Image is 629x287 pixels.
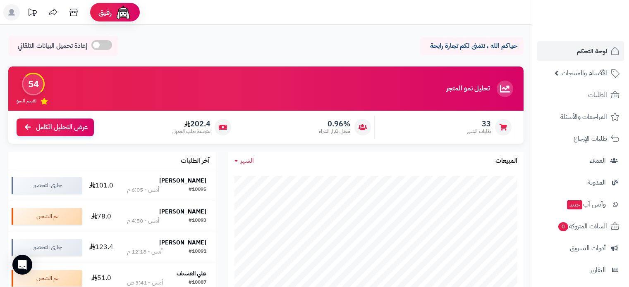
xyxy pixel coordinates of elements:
a: أدوات التسويق [537,238,624,258]
span: رفيق [98,7,112,17]
td: 78.0 [85,201,117,232]
a: عرض التحليل الكامل [17,119,94,136]
h3: تحليل نمو المتجر [446,85,490,93]
a: وآتس آبجديد [537,194,624,214]
div: #10091 [189,248,206,256]
span: التقارير [590,264,606,276]
span: طلبات الإرجاع [574,133,607,145]
strong: [PERSON_NAME] [159,207,206,216]
span: 0 [558,222,569,232]
strong: [PERSON_NAME] [159,176,206,185]
span: وآتس آب [566,199,606,210]
p: حياكم الله ، نتمنى لكم تجارة رابحة [426,41,517,51]
div: أمس - 3:41 ص [127,279,163,287]
h3: آخر الطلبات [181,157,210,165]
span: المراجعات والأسئلة [560,111,607,123]
span: تقييم النمو [17,97,36,104]
h3: المبيعات [495,157,517,165]
span: لوحة التحكم [577,45,607,57]
strong: [PERSON_NAME] [159,238,206,247]
div: تم الشحن [12,270,82,287]
div: Open Intercom Messenger [12,255,32,275]
span: المدونة [588,177,606,188]
td: 123.4 [85,232,117,263]
span: 33 [467,119,491,128]
span: أدوات التسويق [570,242,606,254]
a: طلبات الإرجاع [537,129,624,149]
a: التقارير [537,260,624,280]
span: الطلبات [588,89,607,101]
div: جاري التحضير [12,239,82,256]
div: أمس - 4:50 م [127,217,159,225]
div: تم الشحن [12,208,82,225]
div: أمس - 12:18 م [127,248,163,256]
a: لوحة التحكم [537,41,624,61]
span: متوسط طلب العميل [172,128,210,135]
div: جاري التحضير [12,177,82,194]
span: السلات المتروكة [557,221,607,232]
span: إعادة تحميل البيانات التلقائي [18,41,87,51]
div: #10093 [189,217,206,225]
a: الطلبات [537,85,624,105]
div: #10095 [189,186,206,194]
span: الأقسام والمنتجات [562,67,607,79]
span: عرض التحليل الكامل [36,123,88,132]
a: السلات المتروكة0 [537,216,624,236]
span: العملاء [590,155,606,166]
div: أمس - 6:05 م [127,186,159,194]
span: جديد [567,200,582,209]
td: 101.0 [85,170,117,201]
span: 202.4 [172,119,210,128]
img: logo-2.png [573,14,621,31]
span: الشهر [240,156,254,166]
a: الشهر [234,156,254,166]
span: 0.96% [319,119,350,128]
a: تحديثات المنصة [22,4,43,23]
img: ai-face.png [115,4,132,21]
span: طلبات الشهر [467,128,491,135]
a: المراجعات والأسئلة [537,107,624,127]
strong: علي العسيف [177,269,206,278]
a: المدونة [537,173,624,192]
a: العملاء [537,151,624,171]
span: معدل تكرار الشراء [319,128,350,135]
div: #10087 [189,279,206,287]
